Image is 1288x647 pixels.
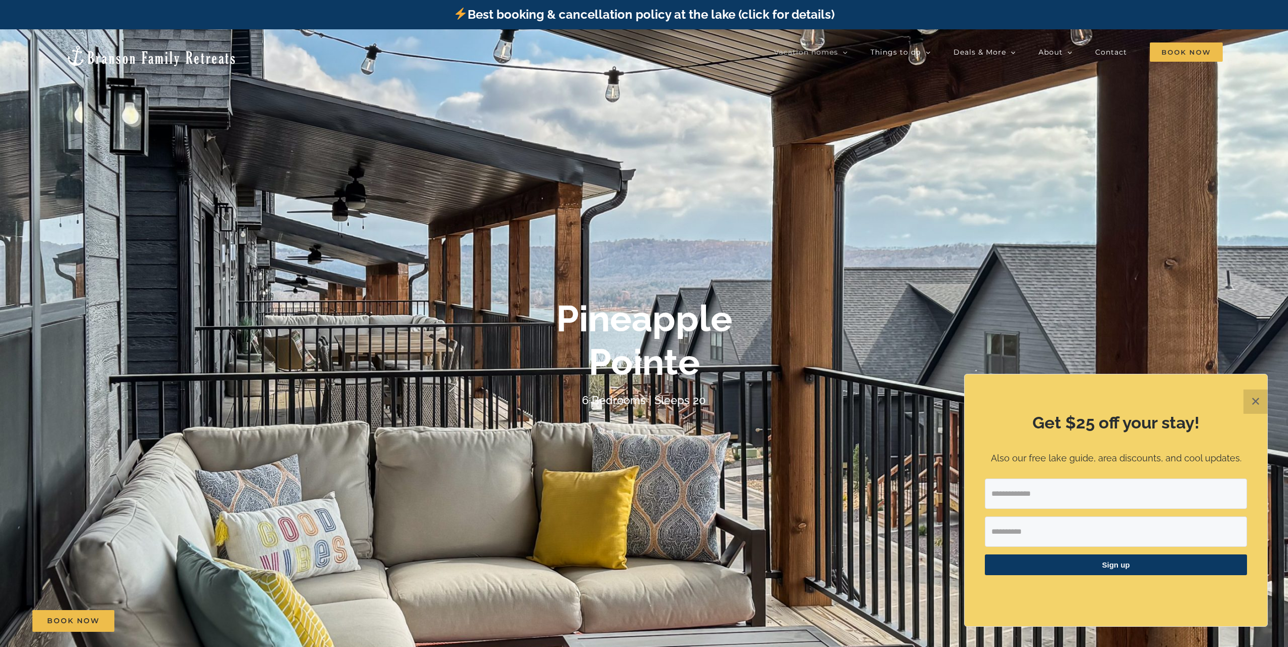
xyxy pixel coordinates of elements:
b: Pineapple Pointe [556,297,732,383]
p: ​ [985,588,1247,598]
a: Book Now [32,610,114,632]
span: Book Now [1150,42,1223,62]
input: Email Address [985,479,1247,509]
a: Vacation homes [774,42,848,62]
h4: 6 Bedrooms | Sleeps 20 [582,394,706,407]
a: Things to do [870,42,931,62]
h2: Get $25 off your stay! [985,411,1247,435]
span: Book Now [47,617,100,625]
span: Deals & More [953,49,1006,56]
img: ⚡️ [454,8,467,20]
p: Also our free lake guide, area discounts, and cool updates. [985,451,1247,466]
button: Sign up [985,554,1247,575]
span: Vacation homes [774,49,838,56]
span: Contact [1095,49,1127,56]
img: Branson Family Retreats Logo [65,45,237,67]
nav: Main Menu [774,42,1223,62]
span: Things to do [870,49,921,56]
a: Deals & More [953,42,1016,62]
input: First Name [985,516,1247,547]
span: About [1038,49,1063,56]
a: Best booking & cancellation policy at the lake (click for details) [453,7,834,22]
a: About [1038,42,1072,62]
a: Contact [1095,42,1127,62]
button: Close [1243,390,1268,414]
